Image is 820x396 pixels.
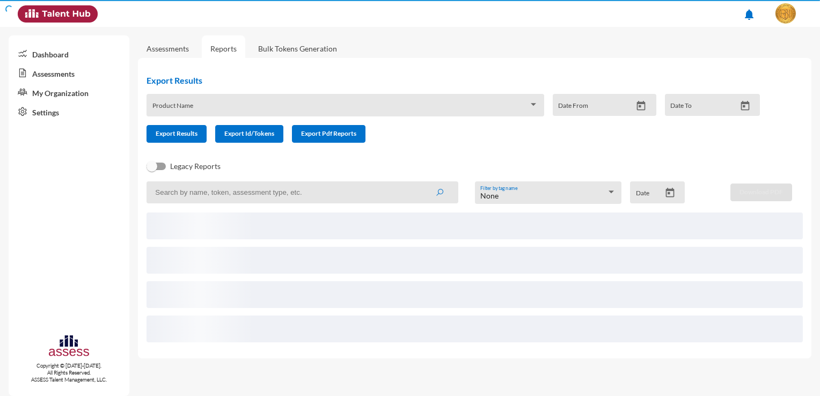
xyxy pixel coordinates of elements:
a: My Organization [9,83,129,102]
span: Export Results [156,129,197,137]
p: Copyright © [DATE]-[DATE]. All Rights Reserved. ASSESS Talent Management, LLC. [9,362,129,383]
button: Open calendar [661,187,679,199]
button: Export Pdf Reports [292,125,365,143]
a: Reports [202,35,245,62]
button: Download PDF [730,184,792,201]
span: Export Pdf Reports [301,129,356,137]
span: None [480,191,499,200]
span: Legacy Reports [170,160,221,173]
span: Export Id/Tokens [224,129,274,137]
input: Search by name, token, assessment type, etc. [147,181,458,203]
a: Assessments [9,63,129,83]
mat-icon: notifications [743,8,756,21]
button: Export Results [147,125,207,143]
a: Settings [9,102,129,121]
button: Open calendar [632,100,650,112]
button: Export Id/Tokens [215,125,283,143]
a: Assessments [147,44,189,53]
button: Open calendar [736,100,755,112]
span: Download PDF [740,188,783,196]
img: assesscompany-logo.png [48,334,90,360]
a: Bulk Tokens Generation [250,35,346,62]
a: Dashboard [9,44,129,63]
h2: Export Results [147,75,768,85]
